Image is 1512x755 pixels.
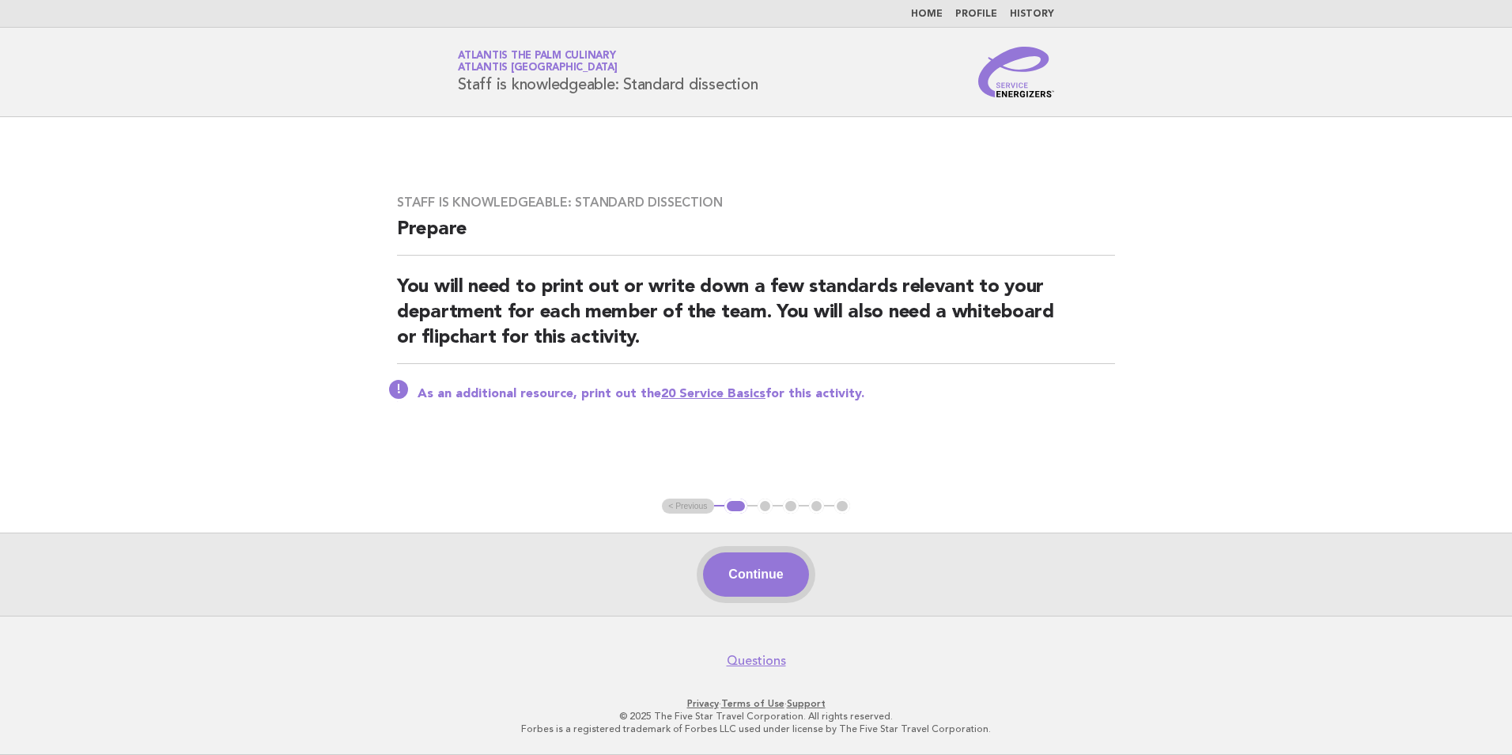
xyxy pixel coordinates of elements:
a: Privacy [687,698,719,709]
a: Terms of Use [721,698,784,709]
h1: Staff is knowledgeable: Standard dissection [458,51,758,93]
img: Service Energizers [978,47,1054,97]
p: As an additional resource, print out the for this activity. [418,386,1115,402]
p: Forbes is a registered trademark of Forbes LLC used under license by The Five Star Travel Corpora... [272,723,1240,735]
a: Support [787,698,826,709]
a: Questions [727,653,786,669]
a: Home [911,9,943,19]
a: History [1010,9,1054,19]
p: © 2025 The Five Star Travel Corporation. All rights reserved. [272,710,1240,723]
button: Continue [703,552,808,597]
a: 20 Service Basics [661,388,765,400]
span: Atlantis [GEOGRAPHIC_DATA] [458,63,618,74]
h3: Staff is knowledgeable: Standard dissection [397,195,1115,211]
p: · · [272,697,1240,710]
button: 1 [724,499,747,514]
a: Profile [955,9,997,19]
a: Atlantis The Palm CulinaryAtlantis [GEOGRAPHIC_DATA] [458,51,618,73]
h2: You will need to print out or write down a few standards relevant to your department for each mem... [397,275,1115,364]
h2: Prepare [397,217,1115,256]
